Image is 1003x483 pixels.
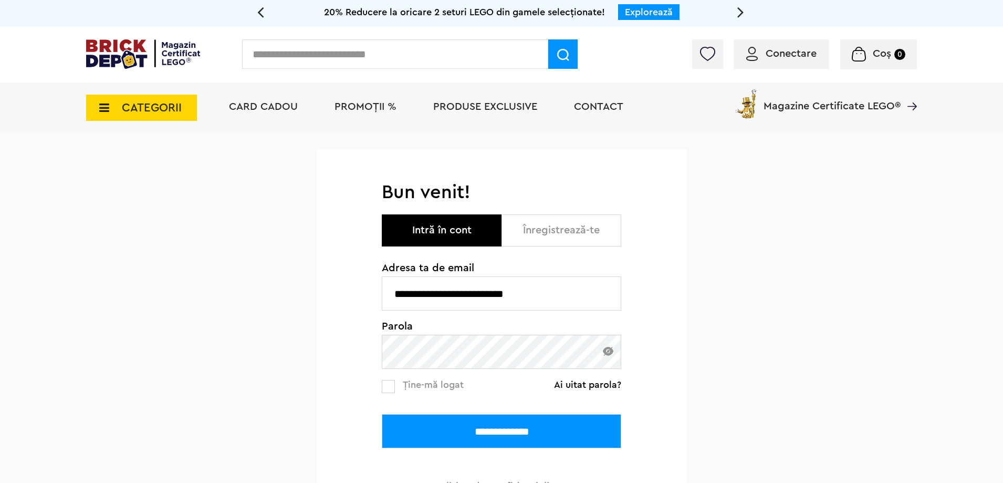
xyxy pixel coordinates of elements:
[873,48,891,59] span: Coș
[433,101,537,112] a: Produse exclusive
[382,263,621,273] span: Adresa ta de email
[229,101,298,112] a: Card Cadou
[324,7,605,17] span: 20% Reducere la oricare 2 seturi LEGO din gamele selecționate!
[901,87,917,98] a: Magazine Certificate LEGO®
[554,379,621,390] a: Ai uitat parola?
[403,380,464,389] span: Ține-mă logat
[746,48,817,59] a: Conectare
[501,214,621,246] button: Înregistrează-te
[382,214,501,246] button: Intră în cont
[382,181,621,204] h1: Bun venit!
[766,48,817,59] span: Conectare
[122,102,182,114] span: CATEGORII
[335,101,396,112] a: PROMOȚII %
[894,49,905,60] small: 0
[764,87,901,111] span: Magazine Certificate LEGO®
[625,7,673,17] a: Explorează
[574,101,623,112] a: Contact
[382,321,621,332] span: Parola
